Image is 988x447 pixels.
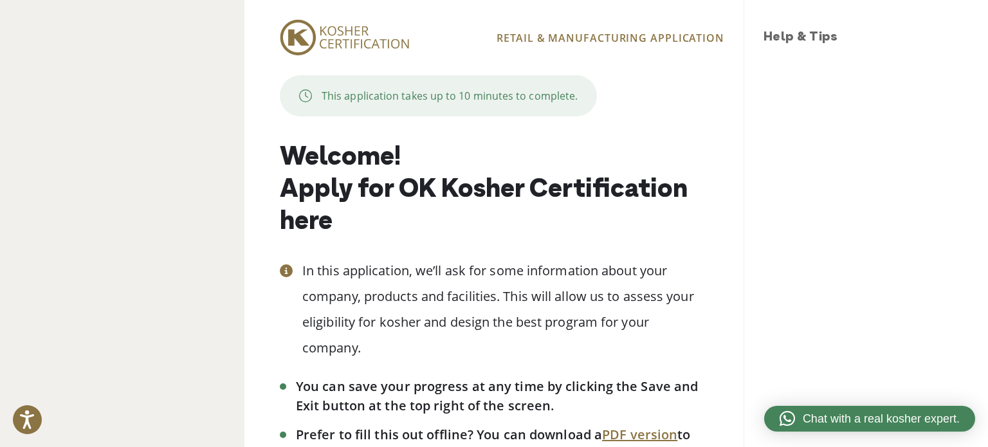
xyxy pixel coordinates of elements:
[602,426,677,443] a: PDF version
[296,377,724,415] li: You can save your progress at any time by clicking the Save and Exit button at the top right of t...
[322,88,578,104] p: This application takes up to 10 minutes to complete.
[280,142,724,239] h1: Welcome! Apply for OK Kosher Certification here
[302,258,724,361] p: In this application, we’ll ask for some information about your company, products and facilities. ...
[497,30,724,46] p: RETAIL & MANUFACTURING APPLICATION
[764,28,975,48] h3: Help & Tips
[803,410,960,428] span: Chat with a real kosher expert.
[764,406,975,432] a: Chat with a real kosher expert.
